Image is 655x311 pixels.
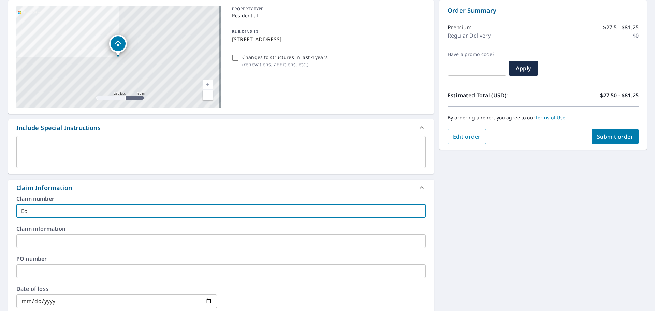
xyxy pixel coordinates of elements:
a: Terms of Use [535,114,566,121]
p: $0 [632,31,639,40]
p: ( renovations, additions, etc. ) [242,61,328,68]
button: Submit order [592,129,639,144]
div: Claim Information [8,180,434,196]
label: Have a promo code? [448,51,506,57]
p: By ordering a report you agree to our [448,115,639,121]
p: $27.50 - $81.25 [600,91,639,99]
div: Claim Information [16,183,72,193]
p: PROPERTY TYPE [232,6,423,12]
p: Residential [232,12,423,19]
p: Regular Delivery [448,31,491,40]
label: Claim information [16,226,426,231]
p: Premium [448,23,472,31]
p: Estimated Total (USD): [448,91,543,99]
span: Submit order [597,133,634,140]
div: Dropped pin, building 1, Residential property, 635 E Main St Barnesville, OH 43713 [109,35,127,56]
p: [STREET_ADDRESS] [232,35,423,43]
label: Claim number [16,196,426,201]
span: Apply [514,65,533,72]
span: Edit order [453,133,481,140]
button: Edit order [448,129,486,144]
button: Apply [509,61,538,76]
a: Current Level 17, Zoom In [203,80,213,90]
div: Include Special Instructions [8,119,434,136]
label: PO number [16,256,426,261]
p: Order Summary [448,6,639,15]
p: BUILDING ID [232,29,258,34]
p: Changes to structures in last 4 years [242,54,328,61]
div: Include Special Instructions [16,123,101,132]
p: $27.5 - $81.25 [603,23,639,31]
a: Current Level 17, Zoom Out [203,90,213,100]
label: Date of loss [16,286,217,292]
